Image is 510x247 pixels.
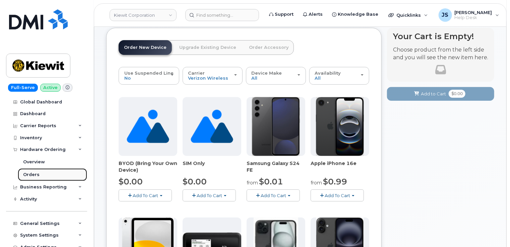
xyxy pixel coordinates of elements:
[133,193,158,198] span: Add To Cart
[264,8,298,21] a: Support
[449,90,465,98] span: $0.00
[338,11,378,18] span: Knowledge Base
[119,189,172,201] button: Add To Cart
[119,160,177,173] div: BYOD (Bring Your Own Device)
[481,218,505,242] iframe: Messenger Launcher
[309,67,369,84] button: Availability All
[183,177,207,186] span: $0.00
[455,15,492,20] span: Help Desk
[442,11,449,19] span: JS
[387,87,494,101] button: Add to Cart $0.00
[261,193,286,198] span: Add To Cart
[110,9,177,21] a: Kiewit Corporation
[246,67,306,84] button: Device Make All
[119,177,143,186] span: $0.00
[325,193,350,198] span: Add To Cart
[327,8,383,21] a: Knowledge Base
[421,91,446,97] span: Add to Cart
[185,9,259,21] input: Find something...
[119,67,179,84] button: Use Suspended Line No
[311,180,322,186] small: from
[259,177,283,186] span: $0.01
[183,160,241,173] div: SIM Only
[183,67,243,84] button: Carrier Verizon Wireless
[252,97,300,156] img: s24FE.jpg
[311,189,364,201] button: Add To Cart
[434,8,504,22] div: Jacob Shepherd
[311,160,369,173] div: Apple iPhone 16e
[252,75,258,81] span: All
[188,70,205,76] span: Carrier
[275,11,294,18] span: Support
[247,189,300,201] button: Add To Cart
[309,11,323,18] span: Alerts
[197,193,222,198] span: Add To Cart
[455,10,492,15] span: [PERSON_NAME]
[247,180,258,186] small: from
[188,75,229,81] span: Verizon Wireless
[124,75,131,81] span: No
[127,97,169,156] img: no_image_found-2caef05468ed5679b831cfe6fc140e25e0c280774317ffc20a367ab7fd17291e.png
[384,8,433,22] div: Quicklinks
[174,40,242,55] a: Upgrade Existing Device
[298,8,327,21] a: Alerts
[393,32,488,41] h4: Your Cart is Empty!
[244,40,294,55] a: Order Accessory
[316,97,364,156] img: iphone16e.png
[252,70,282,76] span: Device Make
[247,160,305,173] div: Samsung Galaxy S24 FE
[191,97,233,156] img: no_image_found-2caef05468ed5679b831cfe6fc140e25e0c280774317ffc20a367ab7fd17291e.png
[119,40,172,55] a: Order New Device
[315,75,321,81] span: All
[396,12,421,18] span: Quicklinks
[315,70,341,76] span: Availability
[124,70,174,76] span: Use Suspended Line
[183,189,236,201] button: Add To Cart
[323,177,347,186] span: $0.99
[393,46,488,62] p: Choose product from the left side and you will see the new item here.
